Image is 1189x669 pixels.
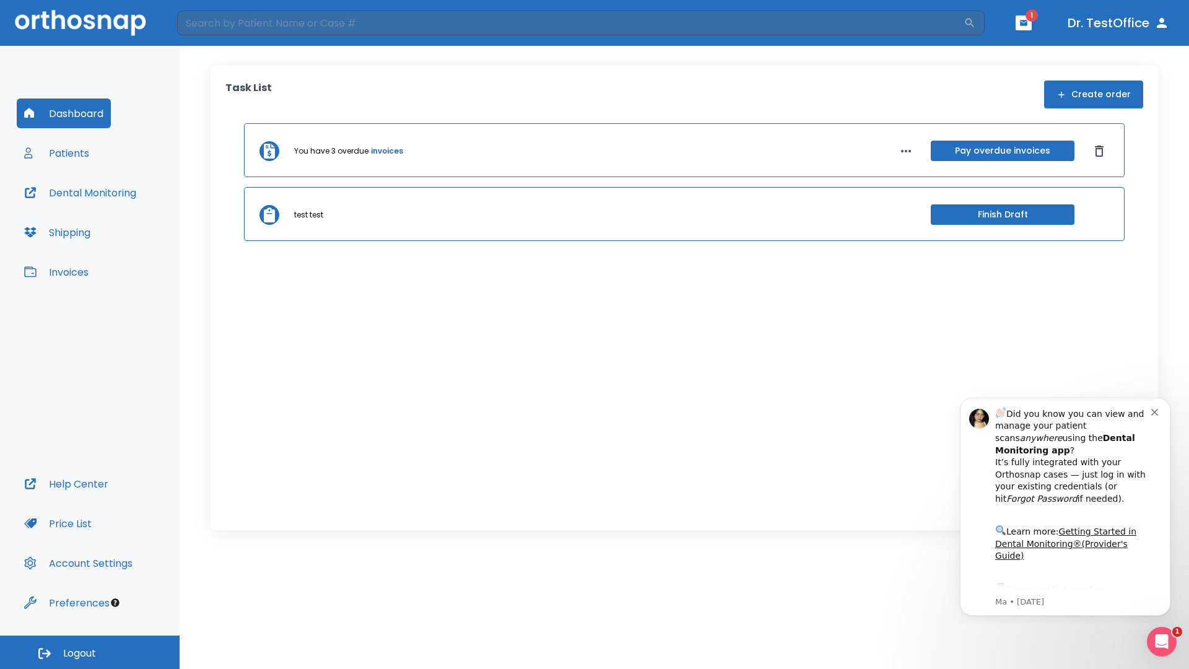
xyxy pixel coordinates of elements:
[225,81,272,108] p: Task List
[17,588,117,618] button: Preferences
[177,11,964,35] input: Search by Patient Name or Case #
[63,647,96,660] span: Logout
[17,178,144,208] button: Dental Monitoring
[17,257,96,287] button: Invoices
[1026,9,1038,22] span: 1
[210,19,220,29] button: Dismiss notification
[17,217,98,247] button: Shipping
[54,195,210,258] div: Download the app: | ​ Let us know if you need help getting started!
[17,469,116,499] button: Help Center
[931,204,1074,225] button: Finish Draft
[54,210,210,221] p: Message from Ma, sent 7w ago
[1063,12,1174,34] button: Dr. TestOffice
[17,509,99,538] button: Price List
[931,141,1074,161] button: Pay overdue invoices
[1172,627,1182,637] span: 1
[1089,141,1109,161] button: Dismiss
[54,198,164,220] a: App Store
[17,548,140,578] button: Account Settings
[941,387,1189,623] iframe: Intercom notifications message
[371,146,403,157] a: invoices
[294,209,323,221] p: test test
[15,10,146,35] img: Orthosnap
[17,138,97,168] button: Patients
[294,146,368,157] p: You have 3 overdue
[17,98,111,128] button: Dashboard
[1147,627,1177,657] iframe: Intercom live chat
[110,597,121,608] div: Tooltip anchor
[1044,81,1143,108] button: Create order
